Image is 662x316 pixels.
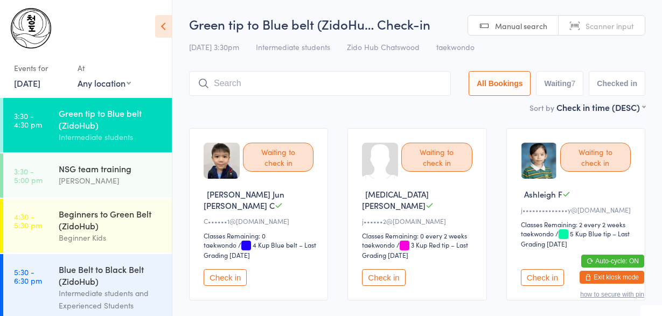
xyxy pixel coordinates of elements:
div: Classes Remaining: 0 [204,231,317,240]
div: Any location [78,77,131,89]
div: Beginners to Green Belt (ZidoHub) [59,208,163,231]
div: C••••••1@[DOMAIN_NAME] [204,216,317,226]
div: taekwondo [521,229,554,238]
button: Check in [362,269,405,286]
h2: Green tip to Blue belt (ZidoHu… Check-in [189,15,645,33]
div: taekwondo [204,240,236,249]
button: Checked in [589,71,645,96]
div: Waiting to check in [560,143,631,172]
span: Scanner input [586,20,634,31]
span: [PERSON_NAME] Jun [PERSON_NAME] C [204,188,284,211]
span: [DATE] 3:30pm [189,41,239,52]
time: 3:30 - 4:30 pm [14,111,42,129]
a: 4:30 -5:30 pmBeginners to Green Belt (ZidoHub)Beginner Kids [3,199,172,253]
div: Classes Remaining: 2 every 2 weeks [521,220,634,229]
div: Beginner Kids [59,231,163,244]
span: Intermediate students [256,41,330,52]
div: Classes Remaining: 0 every 2 weeks [362,231,475,240]
a: 3:30 -5:00 pmNSG team training[PERSON_NAME] [3,153,172,198]
div: Green tip to Blue belt (ZidoHub) [59,107,163,131]
div: Check in time (DESC) [556,101,645,113]
div: Events for [14,59,67,77]
div: 7 [572,79,576,88]
button: how to secure with pin [580,291,644,298]
img: image1690361699.png [521,143,557,179]
a: [DATE] [14,77,40,89]
span: taekwondo [436,41,475,52]
span: Zido Hub Chatswood [347,41,420,52]
div: Blue Belt to Black Belt (ZidoHub) [59,263,163,287]
div: Intermediate students and Experienced Students [59,287,163,312]
img: image1675610028.png [204,143,240,179]
div: taekwondo [362,240,395,249]
time: 3:30 - 5:00 pm [14,167,43,184]
div: j••••••••••••••y@[DOMAIN_NAME] [521,205,634,214]
div: [PERSON_NAME] [59,174,163,187]
time: 4:30 - 5:30 pm [14,212,42,229]
input: Search [189,71,451,96]
button: Check in [204,269,247,286]
span: / 5 Kup Blue tip – Last Grading [DATE] [521,229,630,248]
img: Chungdo Taekwondo [11,8,51,48]
time: 5:30 - 6:30 pm [14,268,42,285]
a: 3:30 -4:30 pmGreen tip to Blue belt (ZidoHub)Intermediate students [3,98,172,152]
span: / 4 Kup Blue belt – Last Grading [DATE] [204,240,316,259]
label: Sort by [529,102,554,113]
div: Intermediate students [59,131,163,143]
button: Exit kiosk mode [580,271,644,284]
span: [MEDICAL_DATA][PERSON_NAME] [362,188,429,211]
button: Check in [521,269,564,286]
button: Waiting7 [536,71,583,96]
span: / 3 Kup Red tip – Last Grading [DATE] [362,240,468,259]
div: Waiting to check in [401,143,472,172]
div: NSG team training [59,163,163,174]
button: Auto-cycle: ON [581,255,644,268]
span: Ashleigh F [524,188,562,200]
div: Waiting to check in [243,143,313,172]
div: At [78,59,131,77]
div: j••••••2@[DOMAIN_NAME] [362,216,475,226]
span: Manual search [495,20,547,31]
button: All Bookings [469,71,531,96]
